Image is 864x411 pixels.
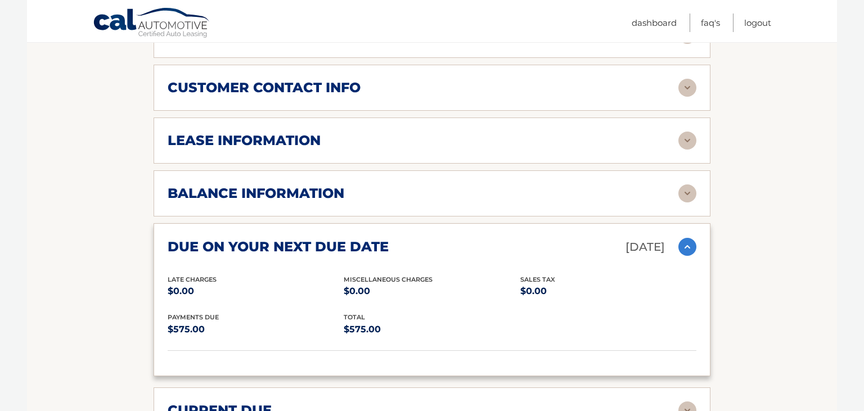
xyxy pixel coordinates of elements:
[168,322,344,337] p: $575.00
[344,313,365,321] span: total
[701,13,720,32] a: FAQ's
[678,184,696,202] img: accordion-rest.svg
[744,13,771,32] a: Logout
[520,275,555,283] span: Sales Tax
[168,275,217,283] span: Late Charges
[168,79,361,96] h2: customer contact info
[168,238,389,255] h2: due on your next due date
[168,283,344,299] p: $0.00
[93,7,211,40] a: Cal Automotive
[625,237,665,257] p: [DATE]
[344,275,433,283] span: Miscellaneous Charges
[678,238,696,256] img: accordion-active.svg
[678,79,696,97] img: accordion-rest.svg
[632,13,677,32] a: Dashboard
[168,313,219,321] span: Payments Due
[678,132,696,150] img: accordion-rest.svg
[344,283,520,299] p: $0.00
[168,185,344,202] h2: balance information
[520,283,696,299] p: $0.00
[168,132,321,149] h2: lease information
[344,322,520,337] p: $575.00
